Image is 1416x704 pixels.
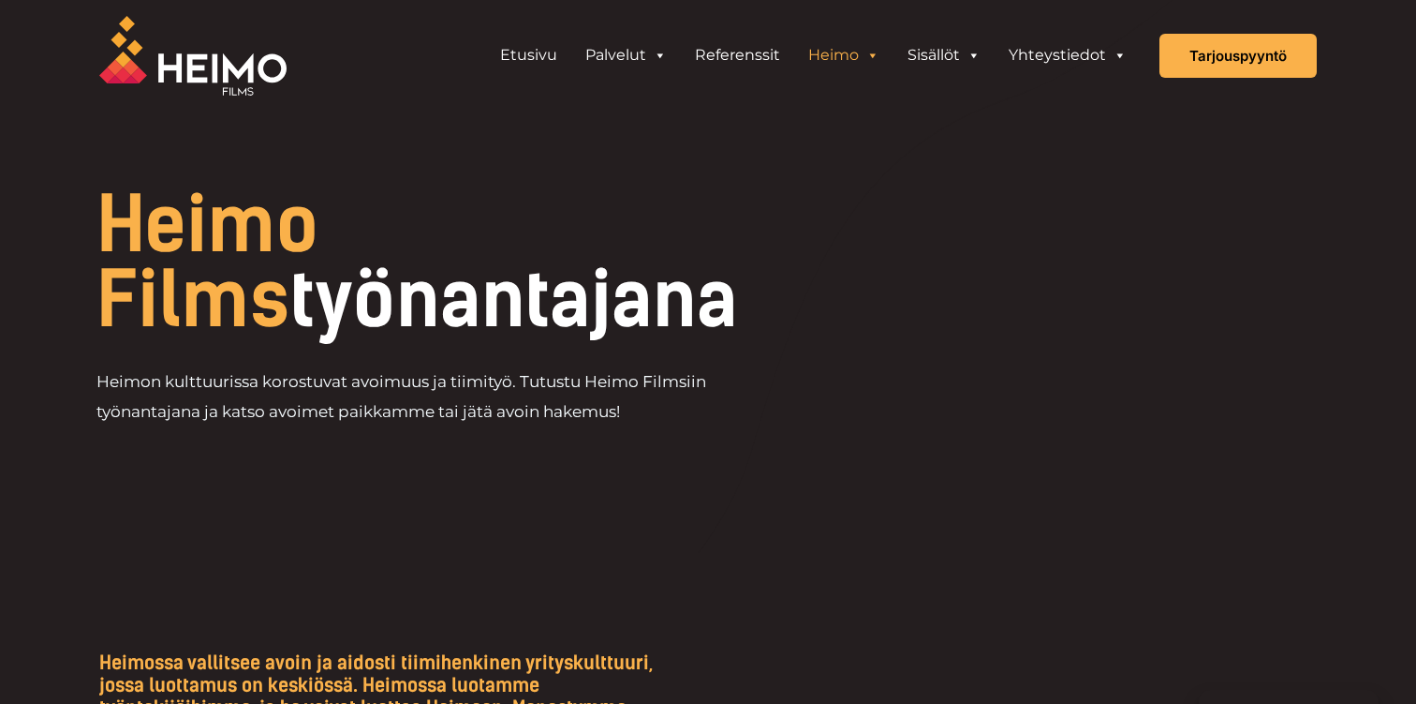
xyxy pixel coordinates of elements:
span: Heimo Films [96,180,318,345]
a: Tarjouspyyntö [1159,34,1317,78]
h1: työnantajana [96,187,835,337]
a: Yhteystiedot [995,37,1141,74]
a: Palvelut [571,37,681,74]
a: Heimo [794,37,893,74]
a: Referenssit [681,37,794,74]
a: Sisällöt [893,37,995,74]
aside: Header Widget 1 [477,37,1150,74]
img: Heimo Filmsin logo [99,16,287,96]
p: Heimon kulttuurissa korostuvat avoimuus ja tiimityö. Tutustu Heimo Filmsiin työnantajana ja katso... [96,367,708,427]
a: Etusivu [486,37,571,74]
